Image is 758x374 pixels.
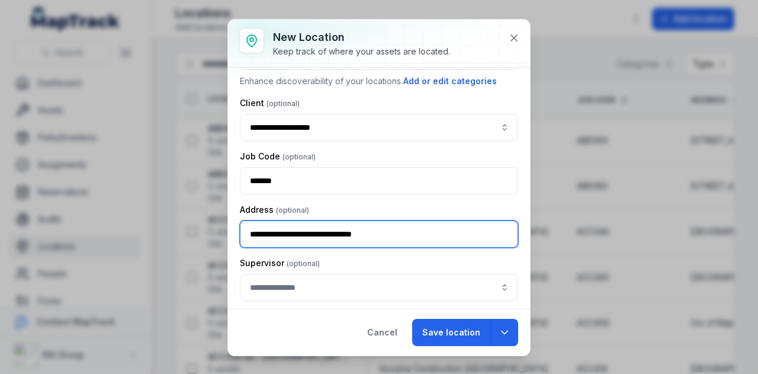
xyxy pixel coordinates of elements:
[240,274,518,301] input: location-add:cf[81d0394a-6ef5-43eb-8e94-9a203df26854]-label
[273,46,450,57] div: Keep track of where your assets are located.
[240,114,518,141] input: location-add:cf[ce80e3d2-c973-45d5-97be-d8d6c6f36536]-label
[240,151,316,162] label: Job Code
[412,319,490,346] button: Save location
[240,257,320,269] label: Supervisor
[273,29,450,46] h3: New location
[403,75,497,88] button: Add or edit categories
[240,204,309,216] label: Address
[240,75,518,88] p: Enhance discoverability of your locations.
[357,319,407,346] button: Cancel
[240,97,300,109] label: Client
